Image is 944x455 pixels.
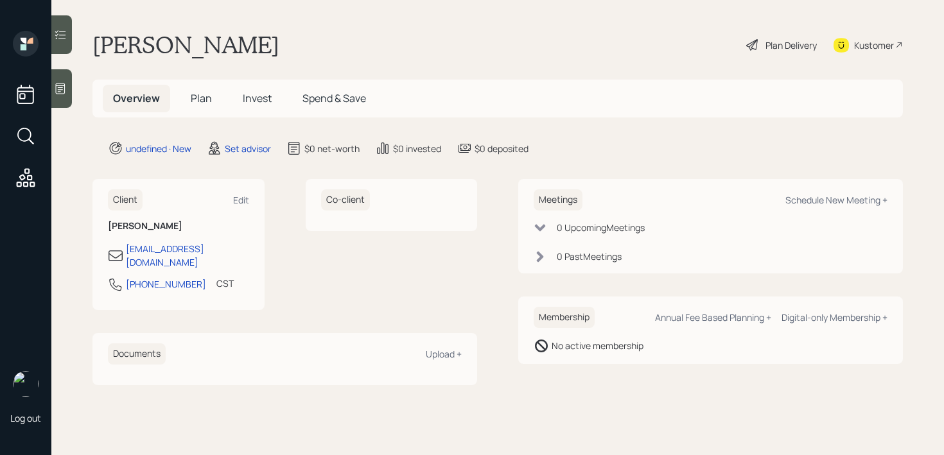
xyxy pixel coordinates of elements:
[304,142,360,155] div: $0 net-worth
[854,39,894,52] div: Kustomer
[557,250,622,263] div: 0 Past Meeting s
[243,91,272,105] span: Invest
[233,194,249,206] div: Edit
[108,189,143,210] h6: Client
[126,277,206,291] div: [PHONE_NUMBER]
[225,142,271,155] div: Set advisor
[534,189,582,210] h6: Meetings
[302,91,366,105] span: Spend & Save
[785,194,887,206] div: Schedule New Meeting +
[534,307,595,328] h6: Membership
[655,311,771,323] div: Annual Fee Based Planning +
[475,142,529,155] div: $0 deposited
[113,91,160,105] span: Overview
[10,412,41,424] div: Log out
[126,142,191,155] div: undefined · New
[552,339,643,352] div: No active membership
[557,221,645,234] div: 0 Upcoming Meeting s
[782,311,887,323] div: Digital-only Membership +
[321,189,370,210] h6: Co-client
[108,343,166,365] h6: Documents
[108,221,249,232] h6: [PERSON_NAME]
[765,39,817,52] div: Plan Delivery
[126,242,249,269] div: [EMAIL_ADDRESS][DOMAIN_NAME]
[13,371,39,397] img: retirable_logo.png
[216,277,234,290] div: CST
[92,31,279,59] h1: [PERSON_NAME]
[191,91,212,105] span: Plan
[393,142,441,155] div: $0 invested
[426,348,462,360] div: Upload +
